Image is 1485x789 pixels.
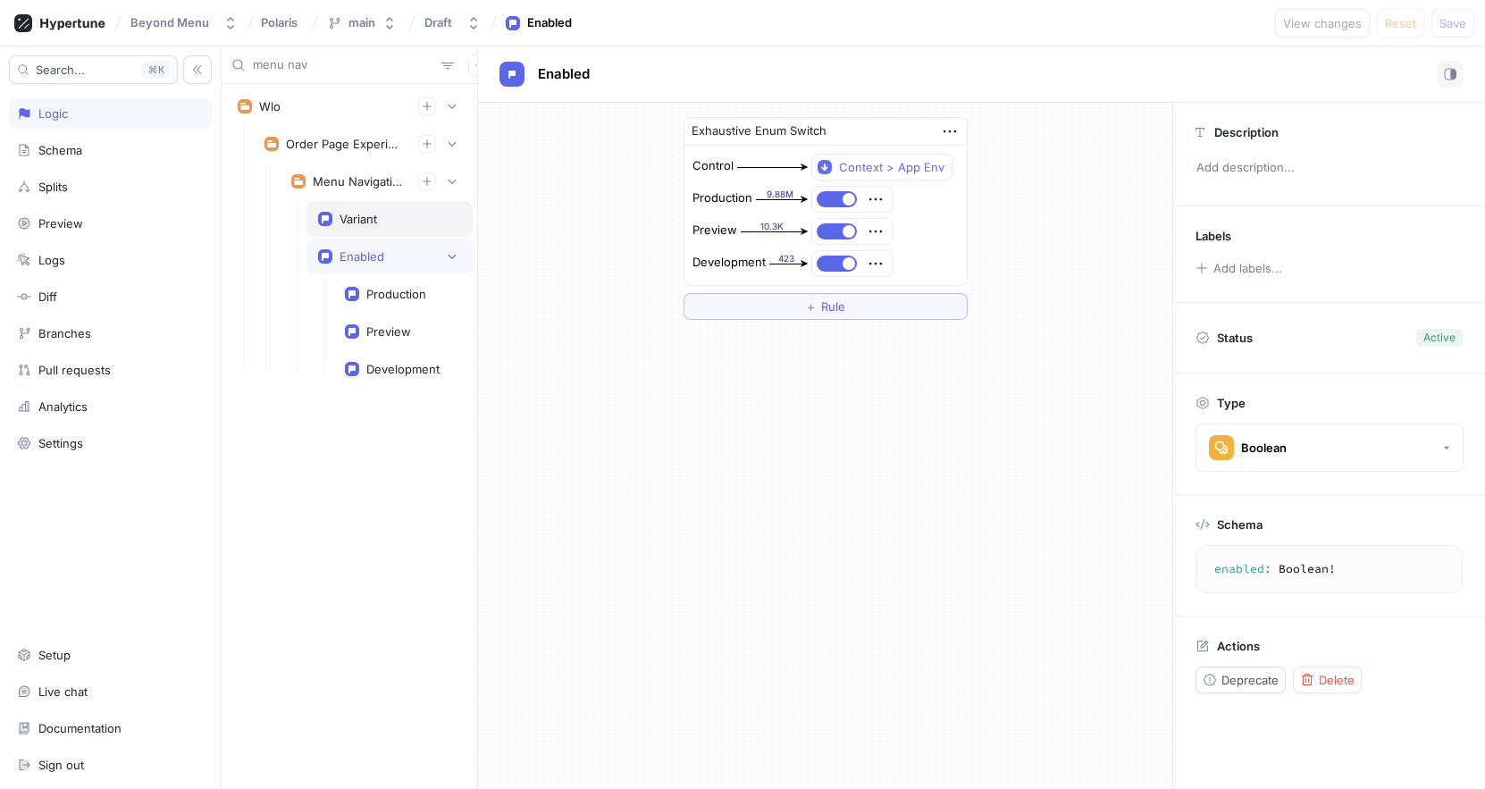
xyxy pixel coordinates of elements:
div: Production [692,189,752,207]
div: Production [366,287,426,301]
div: Preview [366,324,411,339]
div: Enabled [340,249,384,264]
span: View changes [1283,18,1362,29]
div: Exhaustive Enum Switch [692,122,826,140]
div: Beyond Menu [130,15,209,30]
button: Deprecate [1196,667,1286,693]
div: Logs [38,253,65,267]
div: K [142,61,170,79]
div: Sign out [38,758,84,772]
button: Add labels... [1189,256,1288,280]
div: Context > App Env [839,160,944,175]
div: Draft [424,15,452,30]
span: Delete [1319,675,1355,685]
button: main [320,8,404,38]
a: Documentation [9,713,212,743]
span: Polaris [261,16,298,29]
button: ＋Rule [684,293,968,320]
button: View changes [1275,9,1370,38]
div: Wlo [259,99,281,113]
div: Active [1423,330,1456,346]
div: Branches [38,326,91,340]
p: Status [1217,325,1253,350]
div: Variant [340,212,377,226]
div: Analytics [38,399,88,414]
div: Settings [38,436,83,450]
textarea: enabled: Boolean! [1204,553,1455,585]
span: Reset [1385,18,1416,29]
div: Menu Navigation Experiment [313,174,404,189]
div: Preview [38,216,83,231]
button: Search...K [9,55,178,84]
div: Schema [38,143,82,157]
span: Deprecate [1221,675,1279,685]
div: main [348,15,375,30]
div: Development [692,254,766,272]
span: ＋ [805,301,817,312]
button: Context > App Env [811,154,952,180]
button: Beyond Menu [123,8,245,38]
div: Enabled [527,14,572,32]
div: Splits [38,180,68,194]
span: Enabled [538,67,590,81]
span: Rule [821,301,845,312]
span: Search... [36,64,85,75]
div: Boolean [1241,441,1287,456]
button: Save [1431,9,1474,38]
div: Documentation [38,721,122,735]
div: 10.3K [741,220,804,233]
div: Development [366,362,440,376]
div: 9.88M [756,188,804,201]
span: Save [1439,18,1466,29]
div: Control [692,157,734,175]
div: Preview [692,222,737,239]
p: Type [1217,396,1246,410]
p: Labels [1196,229,1231,243]
p: Actions [1217,639,1260,653]
div: Live chat [38,684,88,699]
div: Setup [38,648,71,662]
button: Reset [1377,9,1424,38]
input: Search... [253,56,434,74]
p: Schema [1217,517,1263,532]
div: Logic [38,106,68,121]
button: Draft [417,8,488,38]
button: Boolean [1196,424,1464,472]
div: Order Page Experiments [286,137,404,151]
div: Diff [38,290,57,304]
p: Add description... [1188,153,1470,183]
p: Description [1214,125,1279,139]
div: Pull requests [38,363,111,377]
button: Delete [1293,667,1362,693]
div: 423 [769,252,804,265]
